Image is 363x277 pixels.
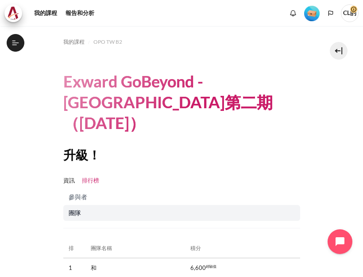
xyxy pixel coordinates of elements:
font: 積分 [190,245,201,251]
a: 等級 #1 [301,5,323,21]
div: 等級 #1 [304,5,320,21]
h1: Exward GoBeyond - [GEOGRAPHIC_DATA]第二期 （[DATE]） [63,71,300,133]
span: 參與者 [69,193,297,201]
a: 使用者功能表 [341,4,359,22]
a: 我的課程 [63,37,85,47]
a: 我的課程 [31,4,60,22]
button: 語言 [324,7,337,20]
nav: 導覽列 [63,35,300,49]
span: 經驗值 [206,266,216,268]
a: 團隊 [63,205,300,221]
span: 6,600 [190,264,206,273]
a: OPO TW B2 [93,37,122,47]
a: 建築 Architeck [4,4,27,22]
img: 等級 #1 [304,6,320,21]
span: OPO TW B2 [93,38,122,46]
font: 排 [69,245,74,251]
font: 團隊名稱 [91,245,112,251]
a: 參與者 [63,189,300,205]
h2: 升級！ [63,147,300,163]
a: 資訊 [63,176,75,185]
a: 報告和分析 [62,4,97,22]
span: 團隊 [69,209,297,217]
span: 我的課程 [63,38,85,46]
div: 顯示沒有新通知的通知視窗 [286,7,300,20]
img: 建築 [7,7,19,20]
a: Leaderboard [82,176,99,185]
span: CL的 [341,4,359,22]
